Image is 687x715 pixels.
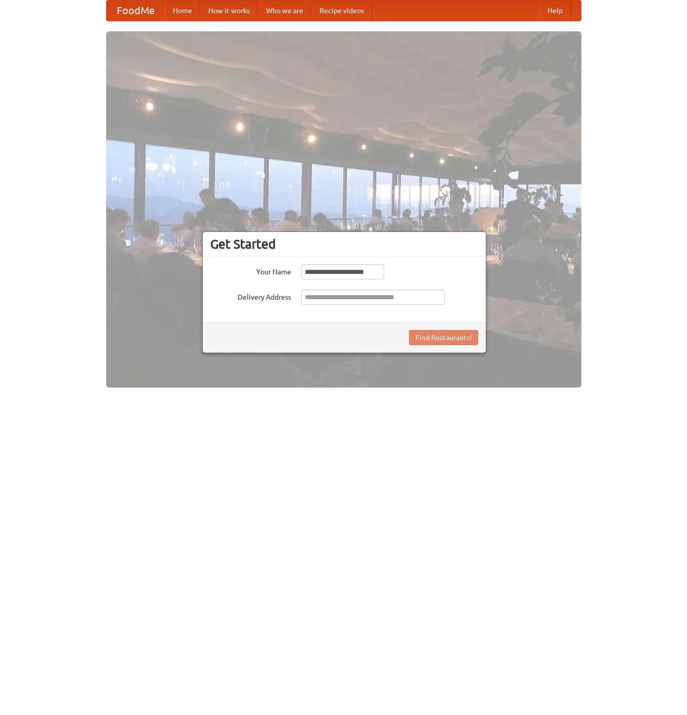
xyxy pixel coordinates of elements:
[409,330,478,345] button: Find Restaurants!
[311,1,372,21] a: Recipe videos
[165,1,200,21] a: Home
[200,1,258,21] a: How it works
[210,264,291,277] label: Your Name
[258,1,311,21] a: Who we are
[539,1,571,21] a: Help
[210,290,291,302] label: Delivery Address
[107,1,165,21] a: FoodMe
[210,236,478,252] h3: Get Started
